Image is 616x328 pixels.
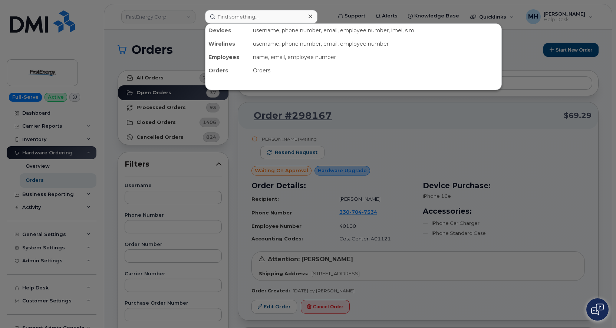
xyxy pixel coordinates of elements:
[250,50,501,64] div: name, email, employee number
[205,24,250,37] div: Devices
[205,37,250,50] div: Wirelines
[250,37,501,50] div: username, phone number, email, employee number
[205,50,250,64] div: Employees
[250,24,501,37] div: username, phone number, email, employee number, imei, sim
[205,64,250,77] div: Orders
[591,304,604,315] img: Open chat
[250,64,501,77] div: Orders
